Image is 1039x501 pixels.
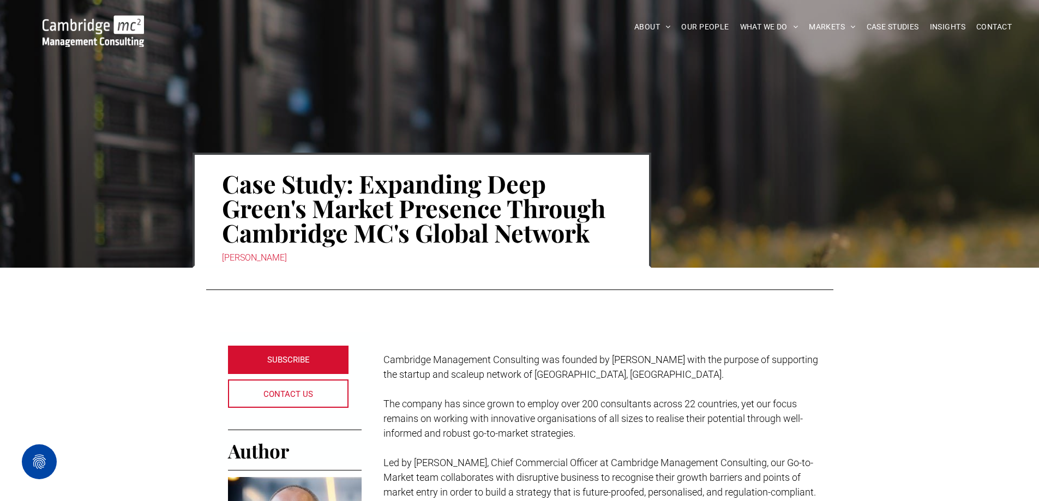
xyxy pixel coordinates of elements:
h1: Case Study: Expanding Deep Green's Market Presence Through Cambridge MC's Global Network [222,170,622,246]
a: OUR PEOPLE [676,19,734,35]
span: Cambridge Management Consulting was founded by [PERSON_NAME] with the purpose of supporting the s... [383,354,818,380]
a: SUBSCRIBE [228,346,349,374]
a: CONTACT [971,19,1017,35]
a: ABOUT [629,19,676,35]
span: CONTACT US [263,381,313,408]
span: SUBSCRIBE [267,346,310,373]
span: Author [228,438,289,463]
img: Go to Homepage [43,15,144,47]
div: [PERSON_NAME] [222,250,622,265]
a: MARKETS [803,19,861,35]
a: CONTACT US [228,379,349,408]
a: CASE STUDIES [861,19,924,35]
span: The company has since grown to employ over 200 consultants across 22 countries, yet our focus rem... [383,398,803,439]
a: INSIGHTS [924,19,971,35]
a: WHAT WE DO [735,19,804,35]
a: Your Business Transformed | Cambridge Management Consulting [43,17,144,28]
